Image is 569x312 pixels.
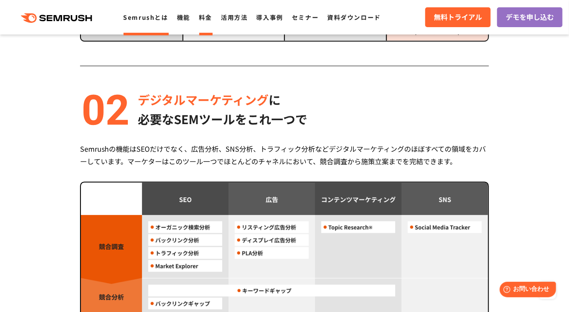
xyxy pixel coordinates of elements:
span: デモを申し込む [506,12,554,23]
span: 無料トライアル [434,12,482,23]
a: セミナー [292,13,319,22]
iframe: Help widget launcher [492,278,560,303]
a: デモを申し込む [497,7,563,27]
a: 導入事例 [257,13,283,22]
p: に [138,90,307,110]
a: 資料ダウンロード [327,13,381,22]
p: 必要なSEMツールをこれ一つで [138,110,307,129]
img: alt [80,90,132,129]
a: 活用方法 [221,13,247,22]
a: 料金 [199,13,212,22]
a: Semrushとは [123,13,168,22]
div: Semrushの機能はSEOだけでなく、広告分析、SNS分析、トラフィック分析などデジタルマーケティングのほぼすべての領域をカバーしています。マーケターはこのツール一つでほとんどのチャネルにおい... [80,143,489,168]
a: 無料トライアル [425,7,491,27]
span: デジタルマーケティング [138,91,269,109]
a: 機能 [177,13,190,22]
